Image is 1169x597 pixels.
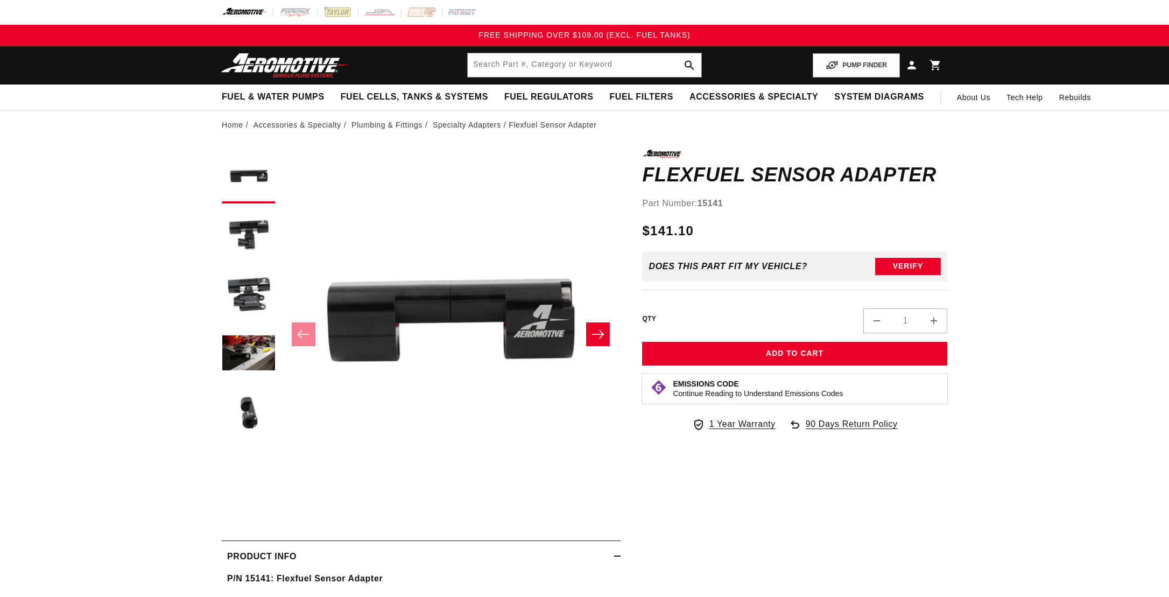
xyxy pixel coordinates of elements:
span: System Diagrams [834,92,924,103]
li: Accessories & Specialty [253,119,349,131]
img: Aeromotive [218,53,353,78]
span: Rebuilds [1059,92,1091,103]
a: Plumbing & Fittings [351,119,422,131]
div: Does This part fit My vehicle? [649,262,807,271]
a: 1 Year Warranty [692,417,776,431]
strong: 15141 [698,199,723,208]
summary: Fuel Cells, Tanks & Systems [333,85,496,110]
div: Part Number: [642,196,947,210]
li: Flexfuel Sensor Adapter [509,119,596,131]
button: Load image 3 in gallery view [222,268,276,322]
a: Specialty Adapters [433,119,501,131]
h1: Flexfuel Sensor Adapter [642,166,947,184]
media-gallery: Gallery Viewer [222,150,621,518]
button: Slide left [292,322,315,346]
summary: Fuel Regulators [496,85,601,110]
a: 90 Days Return Policy [788,417,898,442]
button: Add to Cart [642,342,947,366]
span: Fuel Filters [609,92,673,103]
span: FREE SHIPPING OVER $109.00 (EXCL. FUEL TANKS) [478,31,690,39]
summary: Tech Help [998,85,1051,110]
summary: Product Info [222,541,621,572]
button: Load image 4 in gallery view [222,327,276,381]
span: About Us [957,93,990,102]
button: Load image 5 in gallery view [222,387,276,440]
button: Emissions CodeContinue Reading to Understand Emissions Codes [673,379,843,398]
p: Continue Reading to Understand Emissions Codes [673,389,843,398]
label: QTY [642,314,656,324]
img: Emissions code [650,379,667,396]
strong: P/N 15141: Flexfuel Sensor Adapter [227,574,383,583]
button: Load image 1 in gallery view [222,150,276,203]
span: 1 Year Warranty [709,417,776,431]
summary: Rebuilds [1051,85,1099,110]
a: About Us [949,85,998,110]
strong: Emissions Code [673,380,738,388]
span: $141.10 [642,221,694,241]
button: PUMP FINDER [813,53,900,78]
h2: Product Info [227,550,297,564]
span: 90 Days Return Policy [806,417,898,442]
button: Verify [875,258,941,275]
span: Fuel & Water Pumps [222,92,325,103]
button: Slide right [586,322,610,346]
nav: breadcrumbs [222,119,947,131]
a: Home [222,119,243,131]
summary: Fuel Filters [601,85,681,110]
button: Load image 2 in gallery view [222,209,276,263]
span: Tech Help [1006,92,1043,103]
summary: System Diagrams [826,85,932,110]
summary: Accessories & Specialty [681,85,826,110]
button: search button [678,53,701,77]
summary: Fuel & Water Pumps [214,85,333,110]
span: Accessories & Specialty [689,92,818,103]
span: Fuel Cells, Tanks & Systems [341,92,488,103]
input: Search by Part Number, Category or Keyword [468,53,701,77]
span: Fuel Regulators [504,92,593,103]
